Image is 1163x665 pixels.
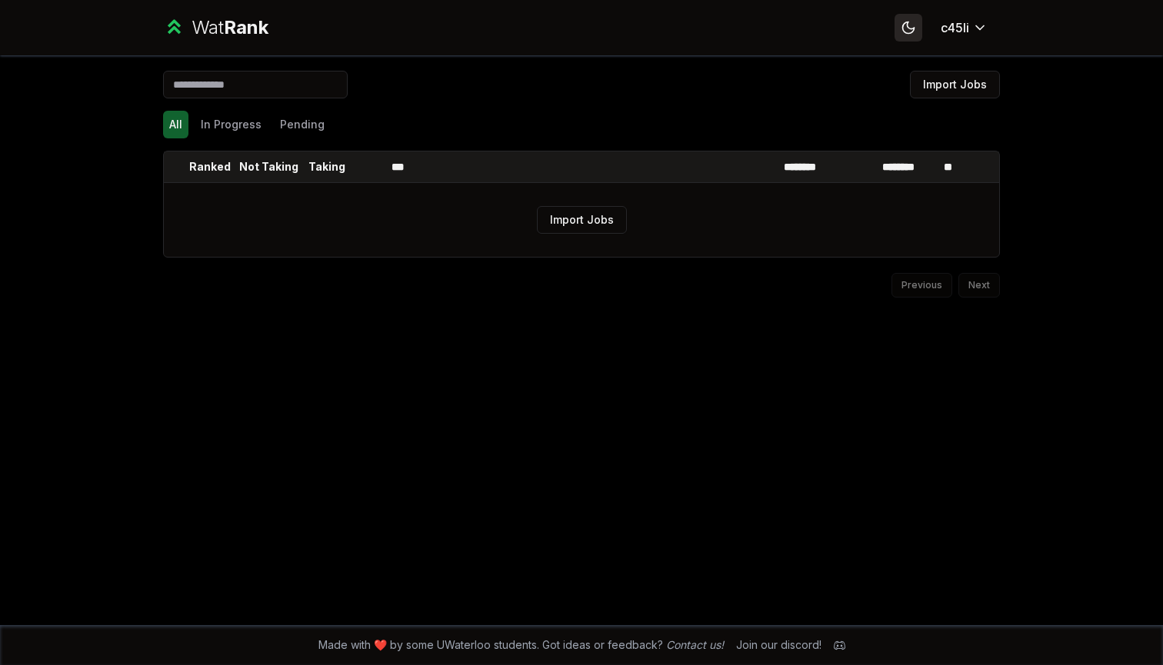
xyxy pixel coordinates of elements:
button: Import Jobs [537,206,627,234]
span: Made with ❤️ by some UWaterloo students. Got ideas or feedback? [318,637,724,653]
p: Not Taking [239,159,298,175]
span: c45li [941,18,969,37]
button: In Progress [195,111,268,138]
div: Wat [192,15,268,40]
button: All [163,111,188,138]
a: WatRank [163,15,268,40]
button: Import Jobs [910,71,1000,98]
button: Pending [274,111,331,138]
button: c45li [928,14,1000,42]
div: Join our discord! [736,637,821,653]
span: Rank [224,16,268,38]
a: Contact us! [666,638,724,651]
p: Taking [308,159,345,175]
p: Ranked [189,159,231,175]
